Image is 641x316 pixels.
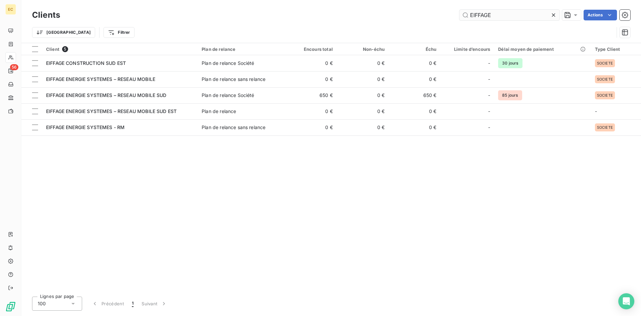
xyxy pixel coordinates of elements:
[285,103,337,119] td: 0 €
[202,76,265,83] div: Plan de relance sans relance
[5,301,16,312] img: Logo LeanPay
[389,103,440,119] td: 0 €
[584,10,617,20] button: Actions
[337,55,389,71] td: 0 €
[597,61,613,65] span: SOCIETE
[389,119,440,135] td: 0 €
[341,46,385,52] div: Non-échu
[597,125,613,129] span: SOCIETE
[87,297,128,311] button: Précédent
[202,46,281,52] div: Plan de relance
[488,60,490,67] span: -
[337,119,389,135] td: 0 €
[285,55,337,71] td: 0 €
[498,58,522,68] span: 30 jours
[32,27,95,38] button: [GEOGRAPHIC_DATA]
[459,10,560,20] input: Rechercher
[10,64,18,70] span: 56
[488,124,490,131] span: -
[597,93,613,97] span: SOCIETE
[5,4,16,15] div: EC
[32,9,60,21] h3: Clients
[285,119,337,135] td: 0 €
[202,92,254,99] div: Plan de relance Société
[46,92,167,98] span: EIFFAGE ENERGIE SYSTEMES – RESEAU MOBILE SUD
[389,55,440,71] td: 0 €
[202,108,236,115] div: Plan de relance
[46,60,126,66] span: EIFFAGE CONSTRUCTION SUD EST
[597,77,613,81] span: SOCIETE
[488,76,490,83] span: -
[285,87,337,103] td: 650 €
[285,71,337,87] td: 0 €
[488,92,490,99] span: -
[337,71,389,87] td: 0 €
[289,46,333,52] div: Encours total
[488,108,490,115] span: -
[389,71,440,87] td: 0 €
[202,60,254,67] div: Plan de relance Société
[393,46,436,52] div: Échu
[202,124,265,131] div: Plan de relance sans relance
[595,46,637,52] div: Type Client
[389,87,440,103] td: 650 €
[498,90,522,100] span: 85 jours
[138,297,171,311] button: Suivant
[337,103,389,119] td: 0 €
[103,27,134,38] button: Filtrer
[337,87,389,103] td: 0 €
[38,300,46,307] span: 100
[46,124,125,130] span: EIFFAGE ENERGIE SYSTEMES - RM
[46,108,177,114] span: EIFFAGE ENERGIE SYSTEMES – RESEAU MOBILE SUD EST
[46,76,155,82] span: EIFFAGE ENERGIE SYSTEMES – RESEAU MOBILE
[62,46,68,52] span: 5
[46,46,59,52] span: Client
[132,300,134,307] span: 1
[595,108,597,114] span: -
[445,46,490,52] div: Limite d’encours
[128,297,138,311] button: 1
[618,293,634,309] div: Open Intercom Messenger
[498,46,587,52] div: Délai moyen de paiement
